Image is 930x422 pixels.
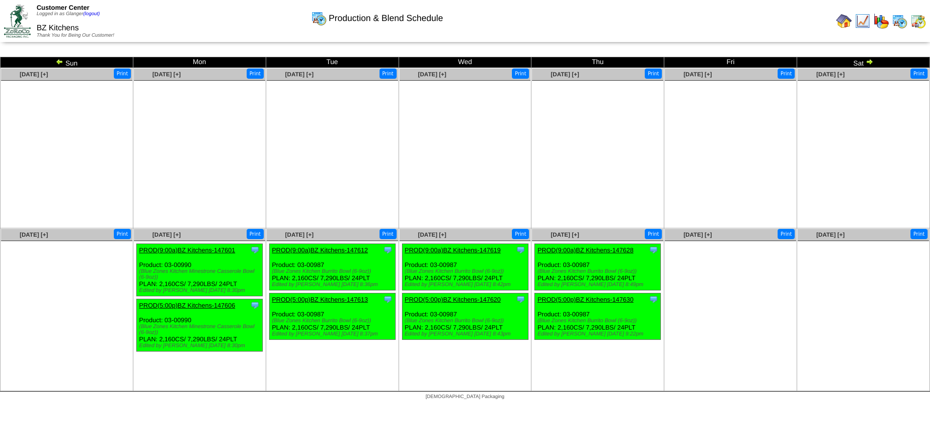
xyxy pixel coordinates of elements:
button: Print [114,229,131,239]
div: Product: 03-00990 PLAN: 2,160CS / 7,290LBS / 24PLT [136,244,262,296]
td: Thu [531,57,664,68]
div: Product: 03-00990 PLAN: 2,160CS / 7,290LBS / 24PLT [136,299,262,352]
td: Fri [664,57,797,68]
a: [DATE] [+] [20,231,48,238]
div: Edited by [PERSON_NAME] [DATE] 8:30pm [139,288,262,293]
button: Print [778,68,795,79]
a: [DATE] [+] [152,71,181,78]
a: PROD(5:00p)BZ Kitchens-147613 [272,296,368,303]
a: [DATE] [+] [551,71,579,78]
a: [DATE] [+] [152,231,181,238]
img: Tooltip [383,294,393,304]
img: ZoRoCo_Logo(Green%26Foil)%20jpg.webp [4,4,31,37]
a: [DATE] [+] [20,71,48,78]
a: [DATE] [+] [816,231,845,238]
img: calendarinout.gif [910,13,926,29]
button: Print [247,229,264,239]
div: (Blue Zones Kitchen Burrito Bowl (6-9oz)) [272,268,395,274]
img: line_graph.gif [855,13,870,29]
button: Print [910,229,928,239]
div: Product: 03-00987 PLAN: 2,160CS / 7,290LBS / 24PLT [269,244,395,290]
div: Edited by [PERSON_NAME] [DATE] 8:49pm [537,282,660,288]
img: Tooltip [516,245,526,255]
div: Edited by [PERSON_NAME] [DATE] 9:22pm [537,331,660,337]
a: [DATE] [+] [683,231,712,238]
span: [DATE] [+] [285,71,314,78]
button: Print [778,229,795,239]
span: [DEMOGRAPHIC_DATA] Packaging [425,394,504,400]
span: Customer Center [37,4,89,11]
div: Product: 03-00987 PLAN: 2,160CS / 7,290LBS / 24PLT [535,293,661,340]
img: Tooltip [383,245,393,255]
a: [DATE] [+] [418,71,446,78]
div: (Blue Zones Kitchen Burrito Bowl (6-9oz)) [405,318,528,324]
img: arrowleft.gif [56,58,63,66]
span: Logged in as Glanger [37,11,100,17]
img: Tooltip [516,294,526,304]
td: Sun [0,57,133,68]
img: home.gif [836,13,852,29]
a: PROD(9:00a)BZ Kitchens-147628 [537,246,634,254]
button: Print [380,229,397,239]
img: Tooltip [250,245,260,255]
div: Edited by [PERSON_NAME] [DATE] 8:42pm [405,282,528,288]
a: PROD(5:00p)BZ Kitchens-147620 [405,296,501,303]
a: [DATE] [+] [551,231,579,238]
span: BZ Kitchens [37,24,79,32]
img: Tooltip [649,245,658,255]
a: (logout) [84,11,100,17]
a: PROD(5:00p)BZ Kitchens-147606 [139,302,235,309]
div: (Blue Zones Kitchen Burrito Bowl (6-9oz)) [537,318,660,324]
div: Product: 03-00987 PLAN: 2,160CS / 7,290LBS / 24PLT [402,293,528,340]
button: Print [380,68,397,79]
div: Product: 03-00987 PLAN: 2,160CS / 7,290LBS / 24PLT [269,293,395,340]
button: Print [512,68,529,79]
img: graph.gif [873,13,889,29]
div: Edited by [PERSON_NAME] [DATE] 8:30pm [139,343,262,349]
div: Product: 03-00987 PLAN: 2,160CS / 7,290LBS / 24PLT [535,244,661,290]
button: Print [512,229,529,239]
a: PROD(5:00p)BZ Kitchens-147630 [537,296,634,303]
img: arrowright.gif [866,58,873,66]
img: Tooltip [649,294,658,304]
a: PROD(9:00a)BZ Kitchens-147601 [139,246,235,254]
a: PROD(9:00a)BZ Kitchens-147619 [405,246,501,254]
img: calendarprod.gif [311,10,327,26]
div: Product: 03-00987 PLAN: 2,160CS / 7,290LBS / 24PLT [402,244,528,290]
span: Thank You for Being Our Customer! [37,33,114,38]
span: Production & Blend Schedule [329,13,443,23]
td: Sat [797,57,930,68]
a: [DATE] [+] [683,71,712,78]
button: Print [645,229,662,239]
div: Edited by [PERSON_NAME] [DATE] 8:37pm [272,331,395,337]
a: [DATE] [+] [418,231,446,238]
a: [DATE] [+] [285,231,314,238]
div: (Blue Zones Kitchen Burrito Bowl (6-9oz)) [537,268,660,274]
div: Edited by [PERSON_NAME] [DATE] 8:36pm [272,282,395,288]
td: Wed [399,57,531,68]
button: Print [645,68,662,79]
button: Print [114,68,131,79]
div: (Blue Zones Kitchen Minestrone Casserole Bowl (6-9oz)) [139,268,262,280]
div: (Blue Zones Kitchen Minestrone Casserole Bowl (6-9oz)) [139,324,262,335]
a: PROD(9:00a)BZ Kitchens-147612 [272,246,368,254]
a: [DATE] [+] [816,71,845,78]
td: Mon [133,57,266,68]
div: Edited by [PERSON_NAME] [DATE] 8:43pm [405,331,528,337]
td: Tue [266,57,399,68]
img: Tooltip [250,300,260,310]
button: Print [247,68,264,79]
